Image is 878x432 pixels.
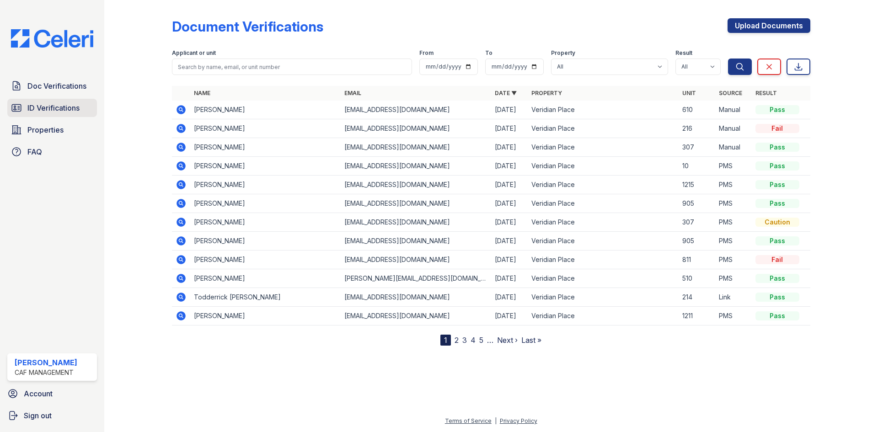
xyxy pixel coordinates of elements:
[172,49,216,57] label: Applicant or unit
[491,232,528,251] td: [DATE]
[719,90,742,96] a: Source
[528,251,678,269] td: Veridian Place
[528,307,678,325] td: Veridian Place
[491,269,528,288] td: [DATE]
[679,213,715,232] td: 307
[172,59,412,75] input: Search by name, email, or unit number
[715,101,752,119] td: Manual
[528,176,678,194] td: Veridian Place
[190,251,341,269] td: [PERSON_NAME]
[755,180,799,189] div: Pass
[440,335,451,346] div: 1
[491,176,528,194] td: [DATE]
[27,124,64,135] span: Properties
[7,77,97,95] a: Doc Verifications
[682,90,696,96] a: Unit
[755,274,799,283] div: Pass
[491,288,528,307] td: [DATE]
[551,49,575,57] label: Property
[4,384,101,403] a: Account
[528,288,678,307] td: Veridian Place
[679,101,715,119] td: 610
[495,417,497,424] div: |
[528,194,678,213] td: Veridian Place
[715,176,752,194] td: PMS
[341,176,491,194] td: [EMAIL_ADDRESS][DOMAIN_NAME]
[491,194,528,213] td: [DATE]
[190,119,341,138] td: [PERSON_NAME]
[679,251,715,269] td: 811
[528,101,678,119] td: Veridian Place
[679,138,715,157] td: 307
[679,307,715,325] td: 1211
[190,176,341,194] td: [PERSON_NAME]
[715,138,752,157] td: Manual
[495,90,517,96] a: Date ▼
[15,357,77,368] div: [PERSON_NAME]
[715,307,752,325] td: PMS
[15,368,77,377] div: CAF Management
[715,119,752,138] td: Manual
[471,336,476,345] a: 4
[491,213,528,232] td: [DATE]
[755,161,799,171] div: Pass
[194,90,210,96] a: Name
[491,119,528,138] td: [DATE]
[27,146,42,157] span: FAQ
[521,336,541,345] a: Last »
[715,157,752,176] td: PMS
[341,213,491,232] td: [EMAIL_ADDRESS][DOMAIN_NAME]
[755,255,799,264] div: Fail
[24,388,53,399] span: Account
[755,105,799,114] div: Pass
[715,194,752,213] td: PMS
[190,138,341,157] td: [PERSON_NAME]
[679,157,715,176] td: 10
[500,417,537,424] a: Privacy Policy
[190,194,341,213] td: [PERSON_NAME]
[190,288,341,307] td: Todderrick [PERSON_NAME]
[341,157,491,176] td: [EMAIL_ADDRESS][DOMAIN_NAME]
[528,138,678,157] td: Veridian Place
[491,157,528,176] td: [DATE]
[755,90,777,96] a: Result
[755,236,799,245] div: Pass
[27,80,86,91] span: Doc Verifications
[341,138,491,157] td: [EMAIL_ADDRESS][DOMAIN_NAME]
[7,121,97,139] a: Properties
[341,307,491,325] td: [EMAIL_ADDRESS][DOMAIN_NAME]
[755,293,799,302] div: Pass
[491,138,528,157] td: [DATE]
[528,213,678,232] td: Veridian Place
[679,194,715,213] td: 905
[679,269,715,288] td: 510
[679,176,715,194] td: 1215
[190,269,341,288] td: [PERSON_NAME]
[491,307,528,325] td: [DATE]
[479,336,483,345] a: 5
[341,119,491,138] td: [EMAIL_ADDRESS][DOMAIN_NAME]
[715,213,752,232] td: PMS
[172,18,323,35] div: Document Verifications
[755,218,799,227] div: Caution
[679,119,715,138] td: 216
[190,101,341,119] td: [PERSON_NAME]
[679,288,715,307] td: 214
[487,335,493,346] span: …
[497,336,518,345] a: Next ›
[528,269,678,288] td: Veridian Place
[4,406,101,425] a: Sign out
[344,90,361,96] a: Email
[341,232,491,251] td: [EMAIL_ADDRESS][DOMAIN_NAME]
[24,410,52,421] span: Sign out
[190,157,341,176] td: [PERSON_NAME]
[419,49,434,57] label: From
[715,251,752,269] td: PMS
[755,311,799,320] div: Pass
[190,213,341,232] td: [PERSON_NAME]
[445,417,492,424] a: Terms of Service
[190,307,341,325] td: [PERSON_NAME]
[190,232,341,251] td: [PERSON_NAME]
[728,18,810,33] a: Upload Documents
